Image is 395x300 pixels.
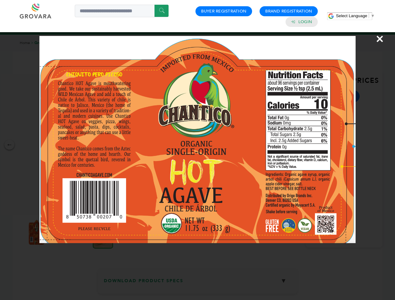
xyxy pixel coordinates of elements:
a: Select Language​ [336,13,375,18]
a: Buyer Registration [201,8,246,14]
input: Search a product or brand... [75,5,169,17]
span: ▼ [371,13,375,18]
span: Select Language [336,13,367,18]
a: Login [298,19,312,25]
img: Image Preview [39,36,355,243]
span: × [376,30,384,47]
a: Brand Registration [265,8,312,14]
